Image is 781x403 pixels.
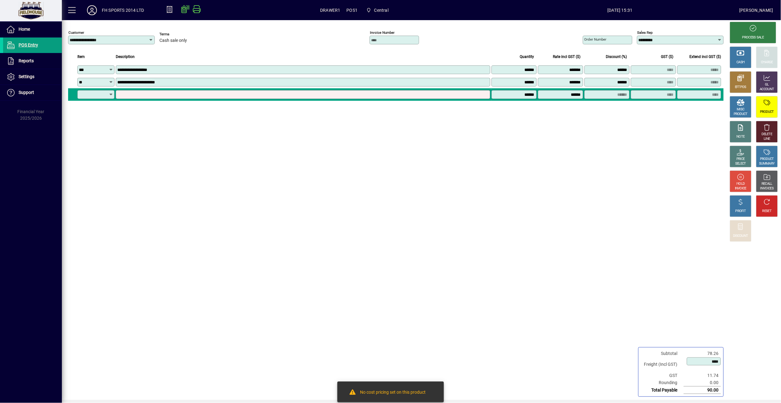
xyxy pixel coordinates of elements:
[737,157,745,162] div: PRICE
[3,85,62,100] a: Support
[19,90,34,95] span: Support
[159,38,187,43] span: Cash sale only
[641,387,684,394] td: Total Payable
[684,379,721,387] td: 0.00
[606,53,627,60] span: Discount (%)
[735,85,747,90] div: EFTPOS
[761,60,773,65] div: CHARGE
[762,182,773,186] div: RECALL
[735,209,746,214] div: PROFIT
[102,5,144,15] div: FH SPORTS 2014 LTD
[765,82,769,87] div: GL
[641,379,684,387] td: Rounding
[760,186,774,191] div: INVOICES
[734,112,748,117] div: PRODUCT
[320,5,340,15] span: DRAWER1
[735,162,746,166] div: SELECT
[733,234,748,238] div: DISCOUNT
[116,53,135,60] span: Description
[760,157,774,162] div: PRODUCT
[637,30,653,35] mat-label: Sales rep
[737,135,745,139] div: NOTE
[77,53,85,60] span: Item
[684,387,721,394] td: 90.00
[762,132,772,137] div: DELETE
[742,35,764,40] div: PROCESS SALE
[641,357,684,372] td: Freight (Incl GST)
[501,5,740,15] span: [DATE] 15:31
[760,110,774,114] div: PRODUCT
[641,350,684,357] td: Subtotal
[584,37,607,42] mat-label: Order number
[68,30,84,35] mat-label: Customer
[19,27,30,32] span: Home
[737,60,745,65] div: CASH
[159,32,197,36] span: Terms
[374,5,388,15] span: Central
[737,107,744,112] div: MISC
[764,137,770,141] div: LINE
[360,389,426,396] div: No cost pricing set on this product
[762,209,772,214] div: RESET
[364,5,391,16] span: Central
[735,186,746,191] div: INVOICE
[740,5,773,15] div: [PERSON_NAME]
[19,58,34,63] span: Reports
[737,182,745,186] div: HOLD
[684,350,721,357] td: 78.26
[82,5,102,16] button: Profile
[759,162,775,166] div: SUMMARY
[690,53,721,60] span: Extend incl GST ($)
[347,5,358,15] span: POS1
[661,53,674,60] span: GST ($)
[3,22,62,37] a: Home
[19,42,38,47] span: POS Entry
[641,372,684,379] td: GST
[19,74,34,79] span: Settings
[760,87,774,92] div: ACCOUNT
[3,69,62,85] a: Settings
[3,53,62,69] a: Reports
[520,53,534,60] span: Quantity
[370,30,395,35] mat-label: Invoice number
[684,372,721,379] td: 11.74
[553,53,581,60] span: Rate incl GST ($)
